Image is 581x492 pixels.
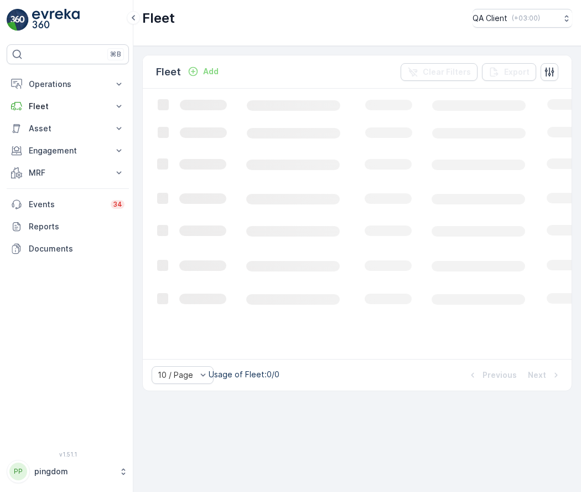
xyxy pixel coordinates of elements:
[482,63,536,81] button: Export
[29,221,124,232] p: Reports
[466,368,518,382] button: Previous
[29,123,107,134] p: Asset
[29,199,104,210] p: Events
[142,9,175,27] p: Fleet
[483,370,517,381] p: Previous
[113,200,122,209] p: 34
[423,66,471,78] p: Clear Filters
[473,13,507,24] p: QA Client
[512,14,540,23] p: ( +03:00 )
[29,145,107,156] p: Engagement
[32,9,80,31] img: logo_light-DOdMpM7g.png
[156,64,181,80] p: Fleet
[110,50,121,59] p: ⌘B
[7,9,29,31] img: logo
[7,451,129,458] span: v 1.51.1
[209,369,279,380] p: Usage of Fleet : 0/0
[7,162,129,184] button: MRF
[528,370,546,381] p: Next
[29,79,107,90] p: Operations
[29,101,107,112] p: Fleet
[527,368,563,382] button: Next
[34,466,113,477] p: pingdom
[7,117,129,140] button: Asset
[203,66,219,77] p: Add
[7,460,129,483] button: PPpingdom
[29,243,124,254] p: Documents
[7,216,129,238] a: Reports
[504,66,530,78] p: Export
[7,140,129,162] button: Engagement
[183,65,223,78] button: Add
[7,73,129,95] button: Operations
[473,9,572,28] button: QA Client(+03:00)
[401,63,478,81] button: Clear Filters
[9,463,27,480] div: PP
[7,238,129,260] a: Documents
[7,95,129,117] button: Fleet
[7,193,129,216] a: Events34
[29,167,107,178] p: MRF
